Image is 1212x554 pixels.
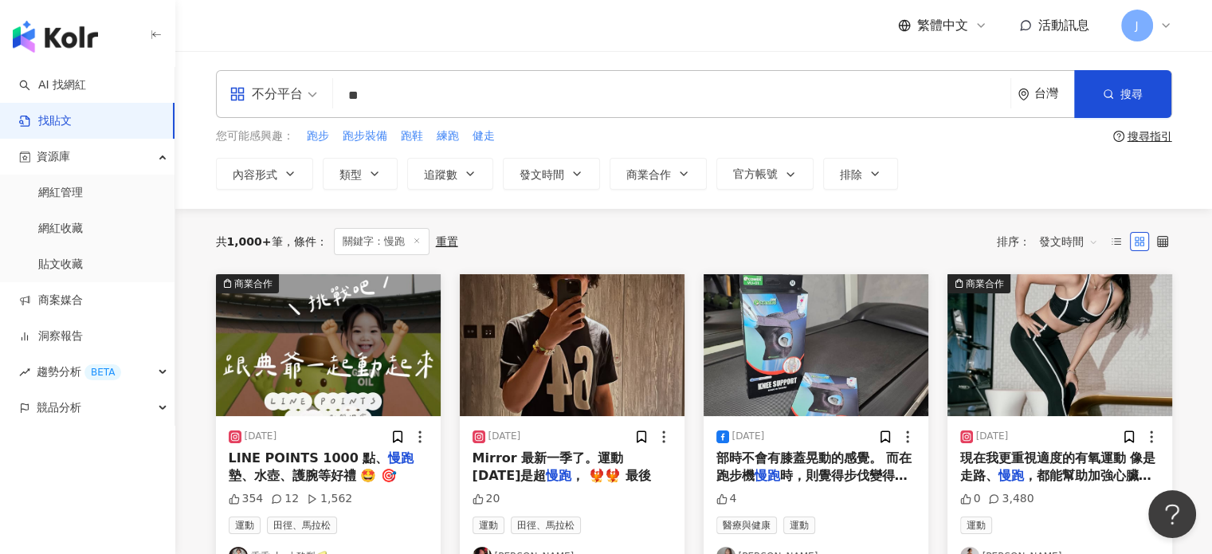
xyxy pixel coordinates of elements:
button: 發文時間 [503,158,600,190]
img: post-image [947,274,1172,416]
img: post-image [216,274,441,416]
div: 商業合作 [966,276,1004,292]
button: 跑鞋 [400,128,424,145]
button: 搜尋 [1074,70,1171,118]
span: 發文時間 [520,168,564,181]
button: 商業合作 [947,274,1172,416]
span: 1,000+ [227,235,272,248]
span: 類型 [339,168,362,181]
span: 內容形式 [233,168,277,181]
a: 網紅收藏 [38,221,83,237]
span: LINE POINTS 1000 點、 [229,450,389,466]
div: 不分平台 [229,81,303,107]
span: 官方帳號 [733,167,778,180]
a: 洞察報告 [19,328,83,344]
button: 官方帳號 [716,158,814,190]
span: 運動 [960,517,992,534]
mark: 慢跑 [388,450,414,466]
button: 跑步 [306,128,330,145]
span: 關鍵字：慢跑 [334,228,429,255]
div: 搜尋指引 [1128,130,1172,143]
span: question-circle [1113,131,1124,142]
span: 部時不會有膝蓋晃動的感覺。 而在跑步機 [716,450,912,483]
span: 田徑、馬拉松 [267,517,337,534]
div: [DATE] [488,430,521,443]
span: 田徑、馬拉松 [511,517,581,534]
div: 台灣 [1034,87,1074,100]
span: ，都能幫助加強心臟耐力 因為想把有 [960,468,1151,501]
button: 追蹤數 [407,158,493,190]
a: 網紅管理 [38,185,83,201]
span: 追蹤數 [424,168,457,181]
span: 跑步 [307,128,329,144]
a: 貼文收藏 [38,257,83,273]
button: 商業合作 [610,158,707,190]
span: 跑步裝備 [343,128,387,144]
div: 商業合作 [234,276,273,292]
span: 運動 [473,517,504,534]
img: post-image [704,274,928,416]
span: 時，則覺得步伐變得順暢、落地時的膝蓋 [716,468,908,501]
span: 資源庫 [37,139,70,175]
iframe: Help Scout Beacon - Open [1148,490,1196,538]
div: 0 [960,491,981,507]
span: 墊、水壺、護腕等好禮 🤩 🎯 [229,468,397,483]
span: 健走 [473,128,495,144]
div: 共 筆 [216,235,283,248]
button: 練跑 [436,128,460,145]
a: 商案媒合 [19,293,83,308]
mark: 慢跑 [998,468,1024,483]
span: J [1135,17,1138,34]
div: [DATE] [976,430,1009,443]
span: 活動訊息 [1038,18,1089,33]
span: 商業合作 [626,168,671,181]
button: 商業合作 [216,274,441,416]
span: 練跑 [437,128,459,144]
div: BETA [84,364,121,380]
img: logo [13,21,98,53]
span: 繁體中文 [917,17,968,34]
span: 趨勢分析 [37,354,121,390]
span: appstore [229,86,245,102]
div: 4 [716,491,737,507]
div: 20 [473,491,500,507]
a: 找貼文 [19,113,72,129]
span: 排除 [840,168,862,181]
span: ， 🐦‍🔥🐦‍🔥 最後 [571,468,650,483]
span: environment [1018,88,1030,100]
button: 健走 [472,128,496,145]
button: 內容形式 [216,158,313,190]
span: 運動 [229,517,261,534]
span: 現在我更重視適度的有氧運動 像是走路、 [960,450,1156,483]
img: post-image [460,274,684,416]
div: [DATE] [732,430,765,443]
button: 排除 [823,158,898,190]
button: 類型 [323,158,398,190]
div: 354 [229,491,264,507]
span: 條件 ： [283,235,328,248]
div: 12 [271,491,299,507]
span: 跑鞋 [401,128,423,144]
mark: 慢跑 [755,468,780,483]
span: 您可能感興趣： [216,128,294,144]
span: 搜尋 [1120,88,1143,100]
div: 排序： [997,229,1107,254]
span: 運動 [783,517,815,534]
span: rise [19,367,30,378]
a: searchAI 找網紅 [19,77,86,93]
div: 1,562 [307,491,352,507]
div: [DATE] [245,430,277,443]
mark: 慢跑 [546,468,571,483]
span: 發文時間 [1039,229,1098,254]
div: 3,480 [988,491,1034,507]
span: 醫療與健康 [716,517,777,534]
button: 跑步裝備 [342,128,388,145]
div: 重置 [436,235,458,248]
span: 競品分析 [37,390,81,426]
span: Mirror 最新一季了。運動[DATE]是超 [473,450,624,483]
